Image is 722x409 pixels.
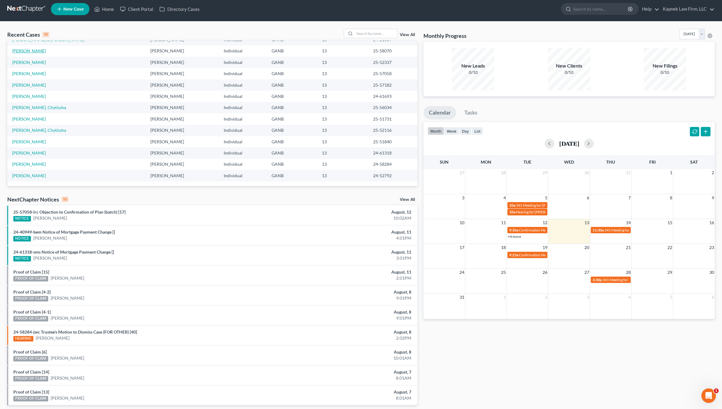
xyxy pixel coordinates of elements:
span: 3 [586,294,590,301]
span: Hearing for [PERSON_NAME] [516,210,563,214]
a: [PERSON_NAME] [51,275,84,281]
a: [PERSON_NAME] [51,295,84,301]
a: [PERSON_NAME], Chytissha [12,105,66,110]
div: PROOF OF CLAIM [13,356,48,361]
td: GANB [267,57,317,68]
span: Thu [606,159,615,165]
div: 3:01PM [283,255,411,261]
td: 25-56034 [368,102,417,113]
div: 4:01PM [283,235,411,241]
td: Individual [219,45,267,57]
span: 8 [669,194,673,201]
td: 25-58070 [368,45,417,57]
div: 10 [62,197,69,202]
a: [PERSON_NAME] [12,82,46,88]
a: 24-61318-sms Notice of Mortgage Payment Change [] [13,249,114,254]
span: 12 [542,219,548,226]
a: [PERSON_NAME] & [PERSON_NAME] [12,37,84,42]
a: +4 more [508,234,521,239]
td: 24-58284 [368,159,417,170]
td: Individual [219,113,267,125]
div: PROOF OF CLAIM [13,296,48,301]
span: 2 [711,169,715,176]
a: [PERSON_NAME] [12,139,46,144]
span: 6 [711,294,715,301]
span: Sun [440,159,449,165]
span: 5 [669,294,673,301]
a: Home [91,4,117,15]
td: Individual [219,147,267,158]
td: 13 [317,45,368,57]
a: Client Portal [117,4,156,15]
td: 25-52337 [368,57,417,68]
span: 25 [500,269,506,276]
button: list [472,127,483,135]
span: 4 [503,194,506,201]
a: [PERSON_NAME] [51,375,84,381]
a: [PERSON_NAME] [12,71,46,76]
td: Individual [219,136,267,147]
div: 2:01PM [283,275,411,281]
a: [PERSON_NAME] [12,60,46,65]
div: HEARING [13,336,33,341]
td: 24-52792 [368,170,417,181]
td: Individual [219,57,267,68]
span: 28 [625,269,631,276]
div: 2:02PM [283,335,411,341]
div: August, 11 [283,229,411,235]
input: Search by name... [573,3,629,15]
span: 3:30p [593,278,602,282]
td: Individual [219,79,267,91]
a: 24-58284-jwc Trustee's Motion to Dismiss Case (FOR OTHER) [40] [13,329,137,334]
h2: [DATE] [559,140,579,147]
div: August, 7 [283,369,411,375]
td: 13 [317,159,368,170]
td: Individual [219,170,267,181]
div: 15 [42,32,49,37]
div: Recent Cases [7,31,49,38]
span: 5 [544,194,548,201]
span: 24 [459,269,465,276]
a: [PERSON_NAME] [33,235,67,241]
td: GANB [267,91,317,102]
span: 2 [544,294,548,301]
a: Calendar [423,106,456,119]
div: PROOF OF CLAIM [13,316,48,321]
span: 19 [542,244,548,251]
input: Search by name... [355,29,397,38]
td: GANB [267,79,317,91]
a: Proof of Claim [13] [13,389,49,394]
span: 6 [586,194,590,201]
span: Confirmation Hearing for [PERSON_NAME] [519,228,588,232]
span: 1 [714,388,719,393]
a: Proof of Claim [14] [13,369,49,374]
td: [PERSON_NAME] [145,147,219,158]
button: week [444,127,459,135]
td: Individual [219,125,267,136]
td: Individual [219,102,267,113]
td: [PERSON_NAME] [145,45,219,57]
div: PROOF OF CLAIM [13,376,48,381]
a: [PERSON_NAME] [12,150,46,155]
a: [PERSON_NAME] [12,48,46,53]
div: August, 11 [283,249,411,255]
span: 1 [669,169,673,176]
span: 17 [459,244,465,251]
td: [PERSON_NAME] [145,102,219,113]
div: 8:01AM [283,375,411,381]
div: 8:01AM [283,395,411,401]
div: NOTICE [13,256,31,261]
td: [PERSON_NAME] [145,136,219,147]
span: 9:30a [509,228,518,232]
span: Confirmation Hearing for [PERSON_NAME] [519,253,588,257]
a: Help [639,4,659,15]
span: 30 [584,169,590,176]
a: Proof of Claim [4-1] [13,309,51,314]
td: GANB [267,159,317,170]
td: 24-61318 [368,147,417,158]
td: Individual [219,159,267,170]
span: 30 [709,269,715,276]
span: 9 [711,194,715,201]
a: Tasks [459,106,483,119]
span: Tue [523,159,531,165]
